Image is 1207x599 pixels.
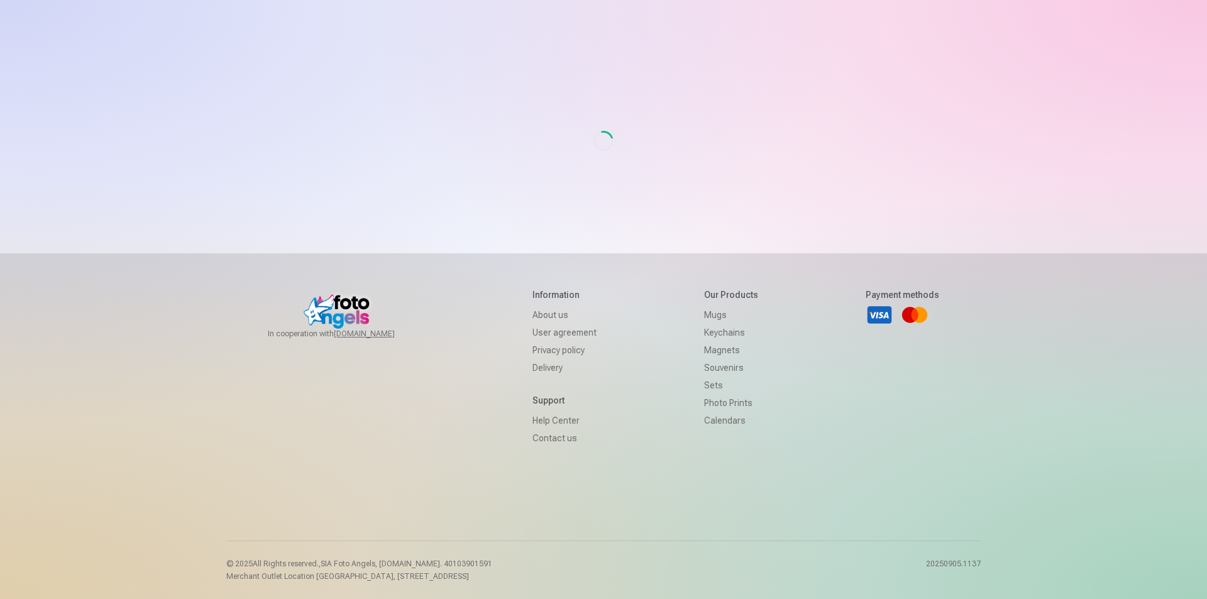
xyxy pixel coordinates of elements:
[226,571,492,581] p: Merchant Outlet Location [GEOGRAPHIC_DATA], [STREET_ADDRESS]
[268,329,425,339] span: In cooperation with
[866,301,893,329] a: Visa
[704,359,758,376] a: Souvenirs
[532,324,597,341] a: User agreement
[866,289,939,301] h5: Payment methods
[704,341,758,359] a: Magnets
[532,359,597,376] a: Delivery
[926,559,981,581] p: 20250905.1137
[704,412,758,429] a: Calendars
[226,559,492,569] p: © 2025 All Rights reserved. ,
[901,301,929,329] a: Mastercard
[704,394,758,412] a: Photo prints
[321,559,492,568] span: SIA Foto Angels, [DOMAIN_NAME]. 40103901591
[334,329,425,339] a: [DOMAIN_NAME]
[532,394,597,407] h5: Support
[532,412,597,429] a: Help Center
[704,306,758,324] a: Mugs
[704,376,758,394] a: Sets
[704,289,758,301] h5: Our products
[532,429,597,447] a: Contact us
[532,306,597,324] a: About us
[704,324,758,341] a: Keychains
[532,289,597,301] h5: Information
[532,341,597,359] a: Privacy policy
